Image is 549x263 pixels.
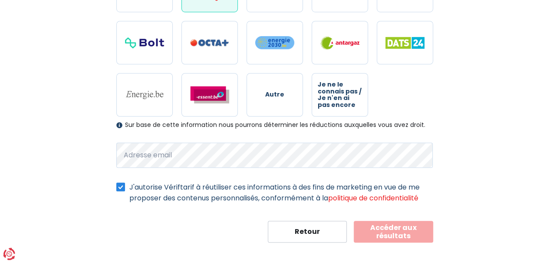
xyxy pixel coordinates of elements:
button: Accéder aux résultats [354,221,433,243]
button: Retour [268,221,347,243]
img: Dats 24 [385,37,424,49]
label: J'autorise Vériftarif à réutiliser ces informations à des fins de marketing en vue de me proposer... [129,182,433,203]
img: Essent [190,86,229,103]
img: Octa+ [190,39,229,47]
a: politique de confidentialité [328,193,418,203]
span: Autre [265,91,284,98]
img: Antargaz [320,36,359,50]
div: Sur base de cette information nous pourrons déterminer les réductions auxquelles vous avez droit. [116,121,433,129]
span: Je ne le connais pas / Je n'en ai pas encore [318,81,362,108]
img: Bolt [125,37,164,48]
img: Energie2030 [255,36,294,50]
img: Energie.be [125,90,164,100]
